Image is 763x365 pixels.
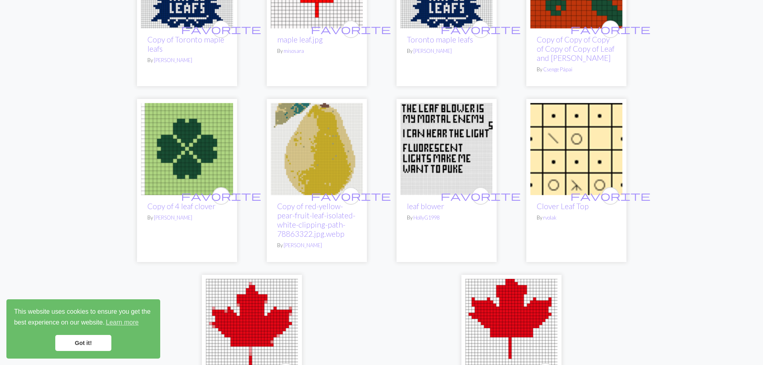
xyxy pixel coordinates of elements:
[147,214,227,222] p: By
[105,317,140,329] a: learn more about cookies
[212,187,230,205] button: favourite
[311,188,391,204] i: favourite
[570,23,650,35] span: favorite
[141,144,233,152] a: 4 leaf clover
[277,202,355,238] a: Copy of red-yellow-pear-fruit-leaf-isolated-white-clipping-path-78863322.jpg.webp
[570,190,650,202] span: favorite
[413,214,439,221] a: HollyG1998
[441,188,521,204] i: favourite
[537,35,614,63] a: Copy of Copy of Copy of Copy of Copy of Leaf and [PERSON_NAME]
[537,214,616,222] p: By
[407,47,486,55] p: By
[570,188,650,204] i: favourite
[147,202,215,211] a: Copy of 4 leaf clover
[55,335,111,351] a: dismiss cookie message
[311,21,391,37] i: favourite
[530,103,622,195] img: Clover Leaf Top
[407,202,444,211] a: leaf blower
[277,35,323,44] a: maple leaf.jpg
[401,103,493,195] img: leaf blower
[602,20,619,38] button: favourite
[6,299,160,359] div: cookieconsent
[271,144,363,152] a: red-yellow-pear-fruit-leaf-isolated-white-clipping-path-78863322.jpg.webp
[154,57,192,63] a: [PERSON_NAME]
[602,187,619,205] button: favourite
[530,144,622,152] a: Clover Leaf Top
[181,21,261,37] i: favourite
[147,35,224,53] a: Copy of Toronto maple leafs
[212,20,230,38] button: favourite
[537,66,616,73] p: By
[472,20,489,38] button: favourite
[311,190,391,202] span: favorite
[537,202,589,211] a: Clover Leaf Top
[342,187,360,205] button: favourite
[284,242,322,248] a: [PERSON_NAME]
[206,320,298,328] a: maple leaf.jpg
[441,23,521,35] span: favorite
[413,48,452,54] a: [PERSON_NAME]
[277,242,356,249] p: By
[141,103,233,195] img: 4 leaf clover
[311,23,391,35] span: favorite
[277,47,356,55] p: By
[407,214,486,222] p: By
[401,144,493,152] a: leaf blower
[154,214,192,221] a: [PERSON_NAME]
[342,20,360,38] button: favourite
[14,307,153,329] span: This website uses cookies to ensure you get the best experience on our website.
[465,320,558,328] a: maple leaf.jpg
[543,66,572,73] a: Csenge Pápai
[181,190,261,202] span: favorite
[271,103,363,195] img: red-yellow-pear-fruit-leaf-isolated-white-clipping-path-78863322.jpg.webp
[181,23,261,35] span: favorite
[441,190,521,202] span: favorite
[284,48,304,54] a: misosara
[147,56,227,64] p: By
[441,21,521,37] i: favourite
[472,187,489,205] button: favourite
[407,35,473,44] a: Toronto maple leafs
[543,214,556,221] a: rvolak
[181,188,261,204] i: favourite
[570,21,650,37] i: favourite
